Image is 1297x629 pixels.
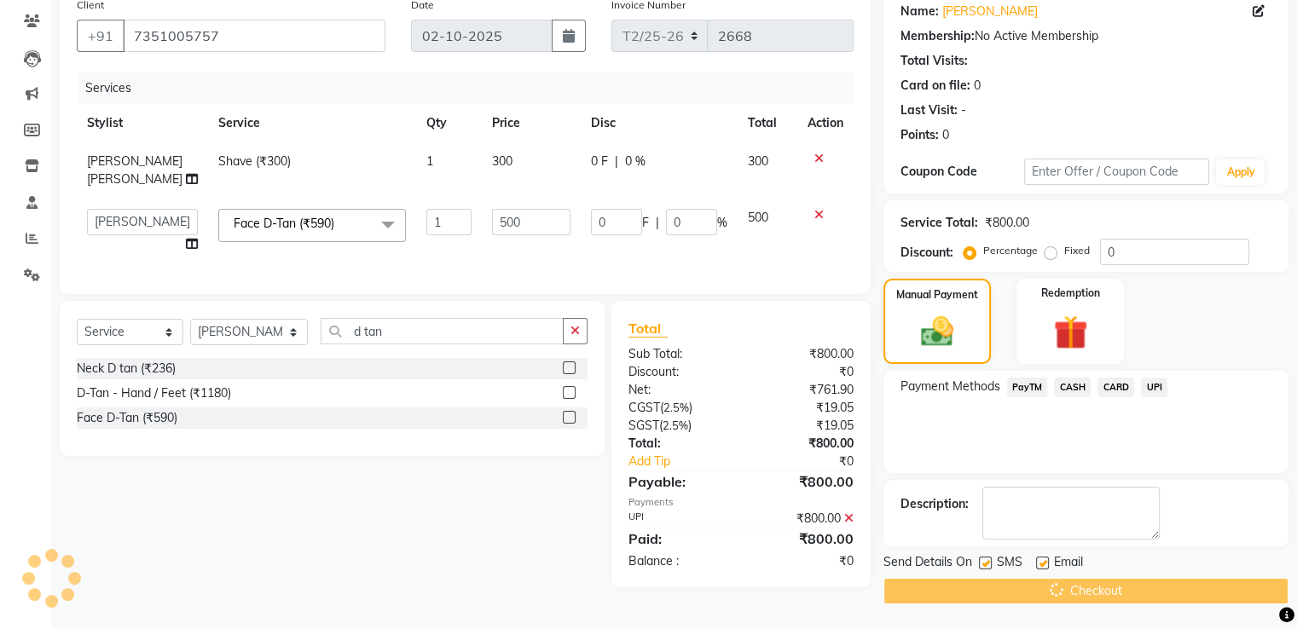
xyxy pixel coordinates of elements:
th: Stylist [77,104,208,142]
label: Percentage [983,243,1038,258]
div: ₹800.00 [741,345,866,363]
div: Points: [900,126,939,144]
input: Search or Scan [321,318,563,344]
span: 0 F [591,153,608,170]
span: 2.5% [663,401,689,414]
button: +91 [77,20,124,52]
div: No Active Membership [900,27,1271,45]
a: x [334,216,342,231]
div: ( ) [616,417,741,435]
div: Paid: [616,528,741,549]
span: 500 [748,210,768,225]
div: Service Total: [900,214,978,232]
input: Enter Offer / Coupon Code [1024,159,1210,185]
div: Name: [900,3,939,20]
div: ₹19.05 [741,399,866,417]
span: Shave (₹300) [218,153,291,169]
button: Apply [1216,159,1265,185]
a: [PERSON_NAME] [942,3,1038,20]
div: Sub Total: [616,345,741,363]
div: UPI [616,510,741,528]
div: Total: [616,435,741,453]
div: Neck D tan (₹236) [77,360,176,378]
input: Search by Name/Mobile/Email/Code [123,20,385,52]
div: Face D-Tan (₹590) [77,409,177,427]
span: Email [1054,553,1083,574]
span: F [642,214,649,232]
div: ₹800.00 [741,510,866,528]
div: ( ) [616,399,741,417]
span: CGST [628,400,660,415]
div: ₹800.00 [741,435,866,453]
img: _gift.svg [1043,311,1098,354]
div: ₹800.00 [741,528,866,549]
div: ₹0 [741,363,866,381]
div: Total Visits: [900,52,968,70]
div: Description: [900,495,969,513]
a: Add Tip [616,453,761,470]
div: 0 [974,77,981,95]
div: ₹0 [761,453,866,470]
img: _cash.svg [911,313,964,350]
div: Discount: [900,244,953,262]
div: Balance : [616,552,741,570]
th: Disc [581,104,738,142]
div: 0 [942,126,949,144]
div: Payable: [616,471,741,492]
div: Coupon Code [900,163,1024,181]
div: - [961,101,966,119]
div: Card on file: [900,77,970,95]
div: Payments [628,495,854,510]
span: CARD [1097,378,1134,397]
span: % [717,214,727,232]
div: ₹761.90 [741,381,866,399]
th: Service [208,104,416,142]
span: 300 [492,153,512,169]
span: | [656,214,659,232]
th: Price [482,104,581,142]
div: Membership: [900,27,975,45]
label: Manual Payment [896,287,978,303]
span: 2.5% [663,418,688,432]
span: 300 [748,153,768,169]
div: Net: [616,381,741,399]
span: UPI [1141,378,1167,397]
div: ₹800.00 [741,471,866,492]
span: PayTM [1007,378,1048,397]
div: D-Tan - Hand / Feet (₹1180) [77,384,231,402]
span: 0 % [625,153,646,170]
span: Face D-Tan (₹590) [234,216,334,231]
div: ₹19.05 [741,417,866,435]
div: Last Visit: [900,101,958,119]
label: Redemption [1041,286,1100,301]
th: Qty [416,104,483,142]
div: Services [78,72,866,104]
span: [PERSON_NAME] [PERSON_NAME] [87,153,182,187]
div: ₹0 [741,552,866,570]
th: Total [738,104,797,142]
div: ₹800.00 [985,214,1029,232]
span: 1 [426,153,433,169]
span: Total [628,320,668,338]
span: Send Details On [883,553,972,574]
th: Action [797,104,854,142]
label: Fixed [1064,243,1090,258]
span: | [615,153,618,170]
span: SMS [997,553,1022,574]
span: CASH [1054,378,1091,397]
span: Payment Methods [900,378,1000,395]
div: Discount: [616,363,741,381]
span: SGST [628,418,659,433]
